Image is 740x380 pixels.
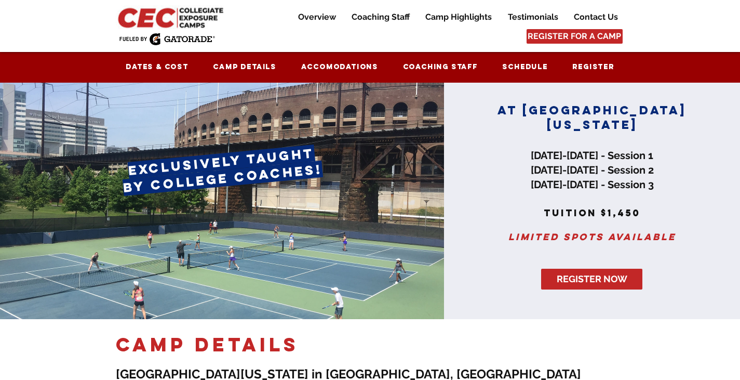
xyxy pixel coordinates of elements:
p: Overview [293,11,341,23]
span: Coaching Staff [403,62,478,71]
span: AT [GEOGRAPHIC_DATA][US_STATE] [497,103,687,132]
span: Register [572,62,614,71]
a: Camp Highlights [418,11,500,23]
span: Accomodations [301,62,378,71]
span: exclusively taught by college coaches! [122,145,322,196]
nav: Site [282,11,625,23]
img: Fueled by Gatorade.png [119,33,215,45]
span: [DATE]-[DATE] - Session 1 [DATE]-[DATE] - Session 2 [DATE]-[DATE] - Session 3 [531,149,654,191]
span: camp DETAILS [116,333,299,357]
a: Coaching Staff [344,11,417,23]
a: REGISTER NOW [541,269,642,290]
span: REGISTER NOW [557,272,627,285]
a: Schedule [492,57,558,77]
p: Camp Highlights [420,11,497,23]
a: Coaching Staff [393,57,488,77]
a: Contact Us [566,11,625,23]
a: Overview [290,11,343,23]
a: Accomodations [291,57,388,77]
nav: Site [116,57,625,77]
span: Schedule [502,62,547,71]
a: REGISTER FOR A CAMP [527,29,623,44]
span: Camp Details [213,62,276,71]
span: tuition $1,450 [544,207,640,219]
p: Coaching Staff [346,11,415,23]
a: Dates & Cost [116,57,199,77]
a: Testimonials [500,11,566,23]
a: Camp Details [203,57,287,77]
p: Testimonials [503,11,563,23]
span: Dates & Cost [126,62,189,71]
p: Contact Us [569,11,623,23]
span: REGISTER FOR A CAMP [528,31,621,42]
span: Limited spots available [508,231,676,243]
img: CEC Logo Primary_edited.jpg [116,5,228,29]
a: Register [562,57,625,77]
